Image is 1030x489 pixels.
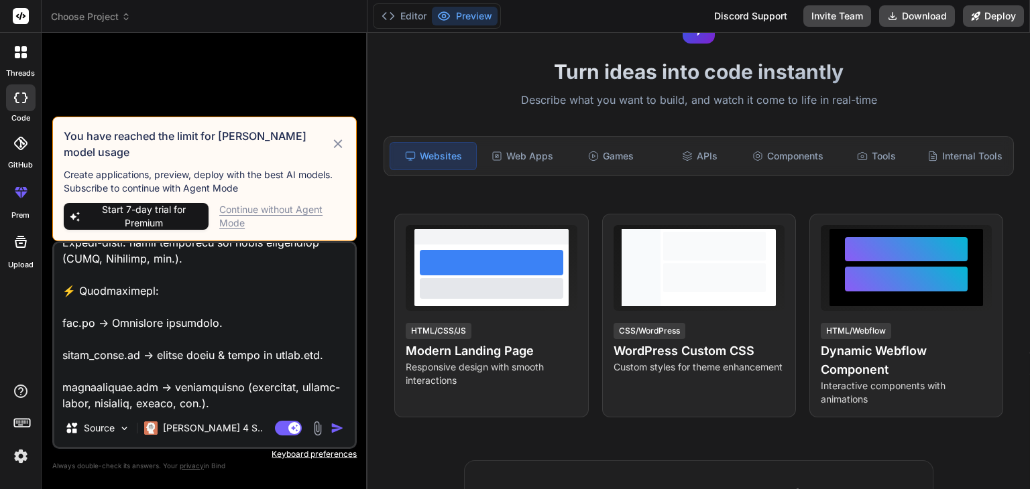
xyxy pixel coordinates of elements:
[803,5,871,27] button: Invite Team
[706,5,795,27] div: Discord Support
[614,323,685,339] div: CSS/WordPress
[144,421,158,435] img: Claude 4 Sonnet
[219,203,345,230] div: Continue without Agent Mode
[54,243,355,409] textarea: 🌱 Lorem Ipsumdo SI Ametconse – Adipis Elitse Doe tem in utlabo etdo-magna AL + EnI adminimve. Qui...
[656,142,742,170] div: APIs
[568,142,654,170] div: Games
[119,423,130,434] img: Pick Models
[331,421,344,435] img: icon
[11,210,30,221] label: prem
[6,68,35,79] label: threads
[376,92,1022,109] p: Describe what you want to build, and watch it come to life in real-time
[11,113,30,124] label: code
[64,203,209,230] button: Start 7-day trial for Premium
[614,360,785,374] p: Custom styles for theme enhancement
[821,323,891,339] div: HTML/Webflow
[8,159,33,171] label: GitHub
[879,5,955,27] button: Download
[376,7,432,25] button: Editor
[52,460,357,472] p: Always double-check its answers. Your in Bind
[821,342,992,379] h4: Dynamic Webflow Component
[52,449,357,460] p: Keyboard preferences
[64,168,345,195] p: Create applications, preview, deploy with the best AI models. Subscribe to continue with Agent Mode
[84,421,115,435] p: Source
[922,142,1008,170] div: Internal Tools
[614,342,785,360] h4: WordPress Custom CSS
[479,142,565,170] div: Web Apps
[745,142,831,170] div: Components
[834,142,919,170] div: Tools
[9,445,32,468] img: settings
[406,360,577,387] p: Responsive design with smooth interactions
[963,5,1024,27] button: Deploy
[51,10,131,23] span: Choose Project
[180,462,204,470] span: privacy
[406,323,471,339] div: HTML/CSS/JS
[8,259,34,271] label: Upload
[406,342,577,360] h4: Modern Landing Page
[64,128,331,160] h3: You have reached the limit for [PERSON_NAME] model usage
[376,60,1022,84] h1: Turn ideas into code instantly
[432,7,498,25] button: Preview
[390,142,477,170] div: Websites
[163,421,263,435] p: [PERSON_NAME] 4 S..
[310,421,325,436] img: attachment
[821,379,992,406] p: Interactive components with animations
[84,203,203,230] span: Start 7-day trial for Premium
